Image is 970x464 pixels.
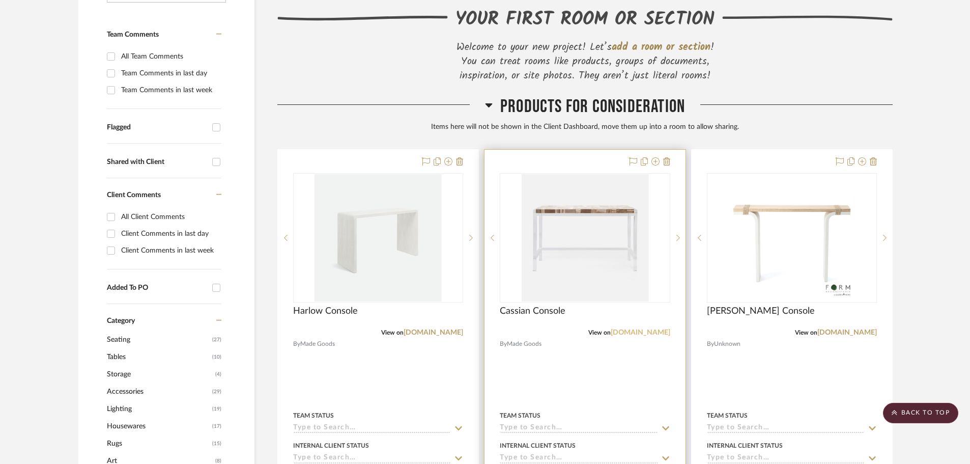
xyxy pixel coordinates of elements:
[707,174,876,302] div: 0
[121,82,219,98] div: Team Comments in last week
[611,329,670,336] a: [DOMAIN_NAME]
[107,348,210,366] span: Tables
[212,401,221,417] span: (19)
[500,339,507,349] span: By
[121,65,219,81] div: Team Comments in last day
[107,158,207,167] div: Shared with Client
[107,331,210,348] span: Seating
[883,403,958,423] scroll-to-top-button: BACK TO TOP
[212,435,221,452] span: (15)
[293,454,451,463] input: Type to Search…
[215,366,221,383] span: (4)
[121,209,219,225] div: All Client Comments
[714,339,740,349] span: Unknown
[521,174,648,302] img: Cassian Console
[455,6,715,34] div: YOUR FIRST ROOM OR SECTION
[381,330,404,336] span: View on
[300,339,335,349] span: Made Goods
[107,400,210,418] span: Lighting
[817,329,877,336] a: [DOMAIN_NAME]
[612,39,710,56] span: add a room or section
[107,284,207,292] div: Added To PO
[121,226,219,242] div: Client Comments in last day
[107,123,207,132] div: Flagged
[107,366,213,383] span: Storage
[107,31,159,38] span: Team Comments
[293,339,300,349] span: By
[294,174,463,302] div: 0
[212,384,221,400] span: (29)
[293,411,334,420] div: Team Status
[500,96,685,118] span: Products For Consideration
[107,317,135,325] span: Category
[121,242,219,259] div: Client Comments in last week
[107,418,210,435] span: Housewares
[500,424,658,433] input: Type to Search…
[107,435,210,452] span: Rugs
[500,174,669,302] div: 0
[212,332,221,348] span: (27)
[293,306,358,317] span: Harlow Console
[588,330,611,336] span: View on
[707,441,783,450] div: Internal Client Status
[707,306,815,317] span: [PERSON_NAME] Console
[277,122,893,133] div: Items here will not be shown in the Client Dashboard, move them up into a room to allow sharing.
[795,330,817,336] span: View on
[500,454,658,463] input: Type to Search…
[107,192,161,199] span: Client Comments
[277,15,448,21] img: lefthand-divider.svg
[293,424,451,433] input: Type to Search…
[507,339,541,349] span: Made Goods
[404,329,463,336] a: [DOMAIN_NAME]
[707,424,865,433] input: Type to Search…
[722,15,893,21] img: righthand-divider.svg
[107,383,210,400] span: Accessories
[315,174,442,302] img: Harlow Console
[707,339,714,349] span: By
[293,441,369,450] div: Internal Client Status
[707,454,865,463] input: Type to Search…
[500,306,565,317] span: Cassian Console
[707,411,748,420] div: Team Status
[500,441,576,450] div: Internal Client Status
[448,40,723,83] div: Welcome to your new project! Let’s ! You can treat rooms like products, groups of documents, insp...
[500,411,540,420] div: Team Status
[212,349,221,365] span: (10)
[728,174,855,302] img: Debby Console
[212,418,221,434] span: (17)
[121,48,219,65] div: All Team Comments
